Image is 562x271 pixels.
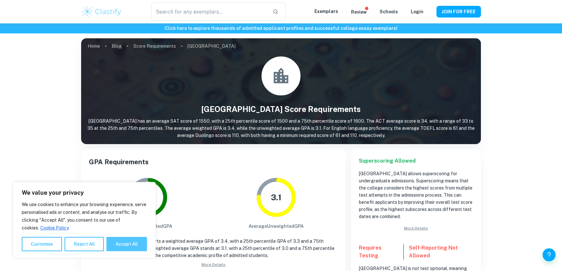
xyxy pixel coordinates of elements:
h6: Requires Testing [359,244,398,260]
p: [GEOGRAPHIC_DATA] [188,43,236,50]
p: We use cookies to enhance your browsing experience, serve personalised ads or content, and analys... [22,201,147,232]
p: Palm Beach State College reports a weighted average GPA of 3.4, with a 25th percentile GPA of 3.3... [89,238,338,259]
a: Score Requirements [133,42,176,51]
tspan: 3.1 [271,192,281,202]
a: Cookie Policy [40,225,69,231]
a: More Details [89,262,338,267]
a: Login [411,9,423,14]
p: Exemplars [314,8,338,15]
button: Accept All [106,237,147,251]
div: We value your privacy [13,182,156,258]
a: Schools [380,9,398,14]
h6: Self-Reporting Not Allowed [409,244,473,260]
img: Clastify logo [81,5,122,18]
h6: Average Unweighted GPA [249,223,304,230]
p: [GEOGRAPHIC_DATA] allows superscoring for undergraduate admissions. Superscoring means that the c... [359,170,473,220]
h1: [GEOGRAPHIC_DATA] Score Requirements [81,103,481,115]
h2: GPA Requirements [89,157,338,167]
button: Help and Feedback [543,248,556,261]
h6: Click here to explore thousands of admitted applicant profiles and successful college essay exemp... [1,25,561,32]
button: Reject All [65,237,104,251]
a: More Details [359,225,473,231]
a: Home [88,42,100,51]
p: We value your privacy [22,189,147,197]
a: Blog [112,42,122,51]
h6: Superscoring Allowed [359,157,473,165]
p: Review [351,8,367,16]
button: JOIN FOR FREE [436,6,481,18]
p: [GEOGRAPHIC_DATA] has an average SAT score of 1550, with a 25th percentile score of 1500 and a 75... [81,117,481,139]
button: Customise [22,237,62,251]
input: Search for any exemplars... [151,3,267,21]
